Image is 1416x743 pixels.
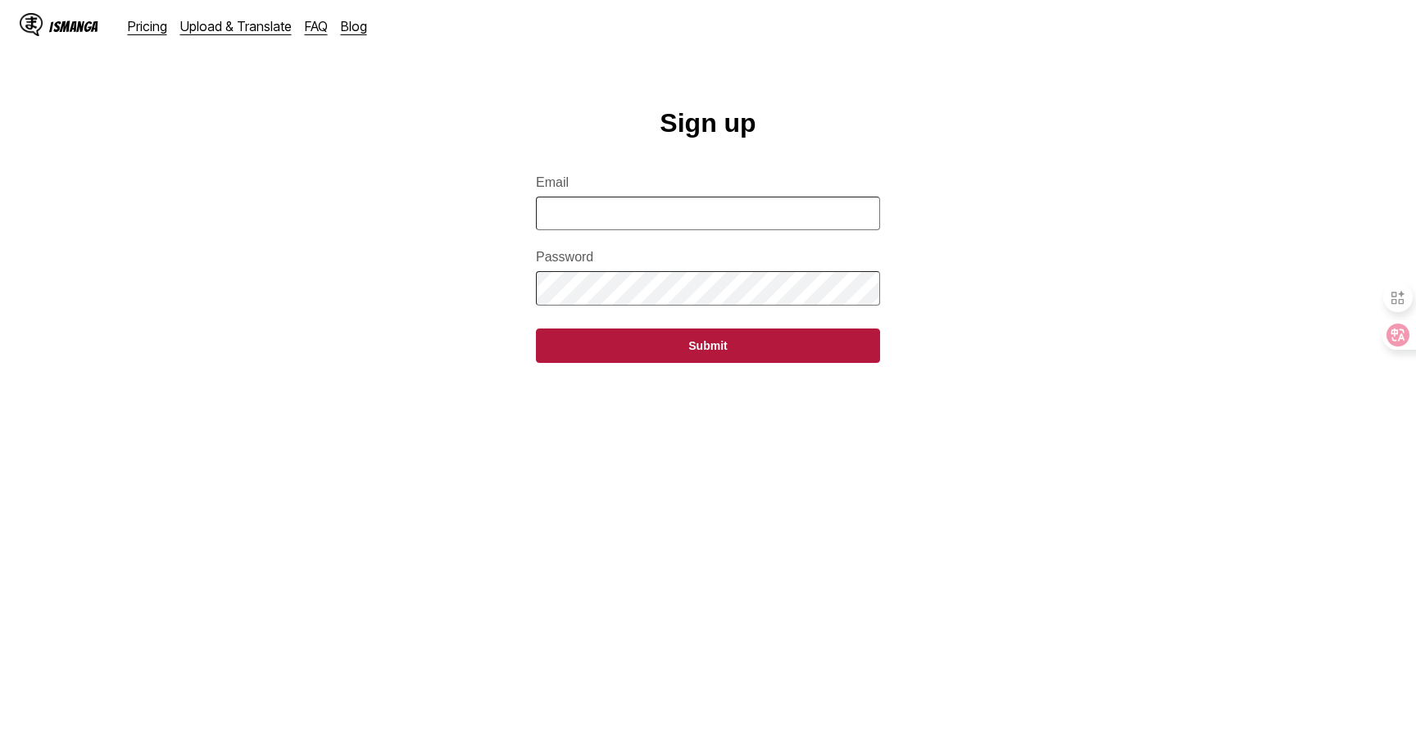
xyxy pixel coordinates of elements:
[20,13,43,36] img: IsManga Logo
[180,18,292,34] a: Upload & Translate
[660,108,756,138] h1: Sign up
[305,18,328,34] a: FAQ
[128,18,167,34] a: Pricing
[49,19,98,34] div: IsManga
[341,18,367,34] a: Blog
[536,250,880,265] label: Password
[536,175,880,190] label: Email
[20,13,128,39] a: IsManga LogoIsManga
[536,328,880,363] button: Submit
